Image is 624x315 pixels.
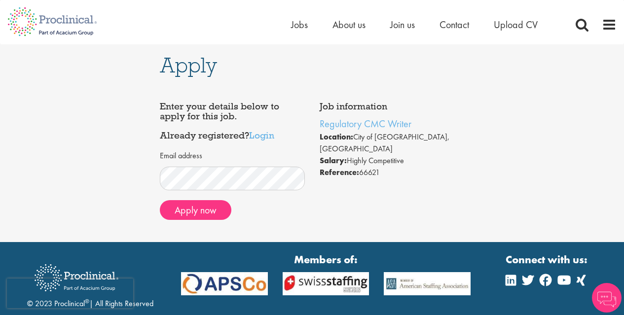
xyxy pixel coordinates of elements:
[160,102,305,140] h4: Enter your details below to apply for this job. Already registered?
[440,18,469,31] a: Contact
[249,129,274,141] a: Login
[320,132,353,142] strong: Location:
[275,272,377,295] img: APSCo
[320,155,347,166] strong: Salary:
[320,167,359,177] strong: Reference:
[160,52,217,78] span: Apply
[592,283,622,313] img: Chatbot
[320,102,465,111] h4: Job information
[160,200,231,220] button: Apply now
[291,18,308,31] a: Jobs
[181,252,471,267] strong: Members of:
[320,167,465,178] li: 66621
[160,150,202,162] label: Email address
[320,131,465,155] li: City of [GEOGRAPHIC_DATA], [GEOGRAPHIC_DATA]
[7,279,133,308] iframe: reCAPTCHA
[27,257,126,298] img: Proclinical Recruitment
[376,272,478,295] img: APSCo
[27,257,153,310] div: © 2023 Proclinical | All Rights Reserved
[332,18,366,31] a: About us
[320,155,465,167] li: Highly Competitive
[174,272,275,295] img: APSCo
[390,18,415,31] a: Join us
[506,252,589,267] strong: Connect with us:
[320,117,411,130] a: Regulatory CMC Writer
[494,18,538,31] a: Upload CV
